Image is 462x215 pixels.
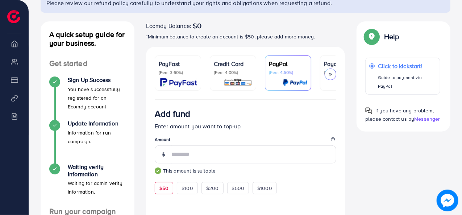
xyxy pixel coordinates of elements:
[68,120,126,127] h4: Update Information
[41,59,134,68] h4: Get started
[146,32,345,41] p: *Minimum balance to create an account is $50, please add more money.
[68,179,126,196] p: Waiting for admin verify information.
[365,107,434,123] span: If you have any problem, please contact us by
[41,77,134,120] li: Sign Up Success
[155,108,190,119] h3: Add fund
[146,21,191,30] span: Ecomdy Balance:
[224,78,252,87] img: card
[68,164,126,177] h4: Waiting verify information
[324,59,362,68] p: Payoneer
[155,136,337,145] legend: Amount
[160,78,197,87] img: card
[68,128,126,146] p: Information for run campaign.
[232,185,245,192] span: $500
[437,190,458,211] img: image
[283,78,307,87] img: card
[7,10,20,23] img: logo
[365,107,372,115] img: Popup guide
[68,85,126,111] p: You have successfully registered for an Ecomdy account
[159,185,168,192] span: $50
[378,73,436,91] p: Guide to payment via PayPal
[182,185,193,192] span: $100
[324,70,362,75] p: (Fee: 1.00%)
[159,70,197,75] p: (Fee: 3.60%)
[214,59,252,68] p: Credit Card
[155,122,337,131] p: Enter amount you want to top-up
[155,168,161,174] img: guide
[214,70,252,75] p: (Fee: 4.00%)
[41,164,134,207] li: Waiting verify information
[257,185,272,192] span: $1000
[68,77,126,83] h4: Sign Up Success
[159,59,197,68] p: PayFast
[206,185,219,192] span: $200
[41,30,134,47] h4: A quick setup guide for your business.
[384,32,399,41] p: Help
[269,59,307,68] p: PayPal
[378,62,436,70] p: Click to kickstart!
[155,167,337,174] small: This amount is suitable
[193,21,201,30] span: $0
[269,70,307,75] p: (Fee: 4.50%)
[414,115,440,123] span: Messenger
[365,30,378,43] img: Popup guide
[41,120,134,164] li: Update Information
